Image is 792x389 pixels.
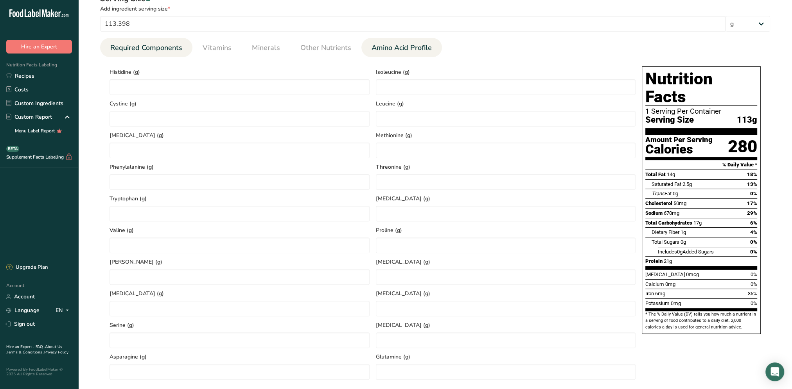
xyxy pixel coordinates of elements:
div: BETA [6,146,19,152]
div: Upgrade Plan [6,264,48,271]
span: 0mg [665,281,675,287]
span: Vitamins [203,43,232,53]
a: Hire an Expert . [6,344,34,350]
div: EN [56,306,72,315]
h1: Nutrition Facts [645,70,757,106]
span: 0% [750,249,757,255]
span: 0g [673,191,678,196]
span: 1g [681,229,686,235]
span: Required Components [110,43,182,53]
a: Privacy Policy [44,350,68,355]
span: Leucine (g) [376,100,636,108]
span: [MEDICAL_DATA] (g) [376,194,636,203]
span: Total Fat [645,171,666,177]
span: Total Sugars [652,239,679,245]
span: [MEDICAL_DATA] (g) [376,258,636,266]
span: Saturated Fat [652,181,681,187]
span: Protein [645,258,663,264]
div: Open Intercom Messenger [765,362,784,381]
span: 35% [748,291,757,296]
span: Proline (g) [376,226,636,234]
span: 6% [750,220,757,226]
section: % Daily Value * [645,160,757,170]
span: Other Nutrients [300,43,351,53]
a: Terms & Conditions . [7,350,44,355]
span: Histidine (g) [110,68,370,76]
span: 0% [750,191,757,196]
span: Cholesterol [645,200,672,206]
span: [PERSON_NAME] (g) [110,258,370,266]
span: 113g [737,115,757,125]
a: Language [6,303,40,317]
span: 4% [750,229,757,235]
span: 14g [667,171,675,177]
span: 0g [677,249,682,255]
span: 0% [750,239,757,245]
span: 29% [747,210,757,216]
span: Minerals [252,43,280,53]
span: [MEDICAL_DATA] [645,271,685,277]
span: Amino Acid Profile [372,43,432,53]
span: Asparagine (g) [110,353,370,361]
button: Hire an Expert [6,40,72,54]
span: 17g [693,220,702,226]
div: 1 Serving Per Container [645,107,757,115]
div: Calories [645,144,713,155]
span: [MEDICAL_DATA] (g) [376,321,636,329]
span: [MEDICAL_DATA] (g) [110,289,370,298]
span: Includes Added Sugars [658,249,714,255]
span: Methionine (g) [376,131,636,139]
a: About Us . [6,344,62,355]
div: Custom Report [6,113,52,121]
span: Serving Size [645,115,694,125]
div: Amount Per Serving [645,136,713,144]
a: FAQ . [36,344,45,350]
span: Potassium [645,300,670,306]
span: 0% [751,300,757,306]
span: 50mg [673,200,686,206]
span: Phenylalanine (g) [110,163,370,171]
span: 13% [747,181,757,187]
input: Type your serving size here [100,16,726,32]
span: Tryptophan (g) [110,194,370,203]
span: 6mg [655,291,665,296]
span: 0g [681,239,686,245]
span: Threonine (g) [376,163,636,171]
span: Sodium [645,210,663,216]
div: Add ingredient serving size [100,5,770,13]
span: Calcium [645,281,664,287]
span: Valine (g) [110,226,370,234]
span: 18% [747,171,757,177]
span: Dietary Fiber [652,229,679,235]
span: Serine (g) [110,321,370,329]
span: 2.5g [682,181,692,187]
span: Total Carbohydrates [645,220,692,226]
span: Fat [652,191,672,196]
span: 21g [664,258,672,264]
span: Isoleucine (g) [376,68,636,76]
i: Trans [652,191,664,196]
span: 17% [747,200,757,206]
span: [MEDICAL_DATA] (g) [376,289,636,298]
span: 0mg [671,300,681,306]
span: Iron [645,291,654,296]
span: [MEDICAL_DATA] (g) [110,131,370,139]
span: 0mcg [686,271,699,277]
div: Powered By FoodLabelMaker © 2025 All Rights Reserved [6,367,72,377]
span: 0% [751,271,757,277]
section: * The % Daily Value (DV) tells you how much a nutrient in a serving of food contributes to a dail... [645,311,757,330]
div: 280 [728,136,757,157]
span: Glutamine (g) [376,353,636,361]
span: 0% [751,281,757,287]
span: Cystine (g) [110,100,370,108]
span: 670mg [664,210,679,216]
